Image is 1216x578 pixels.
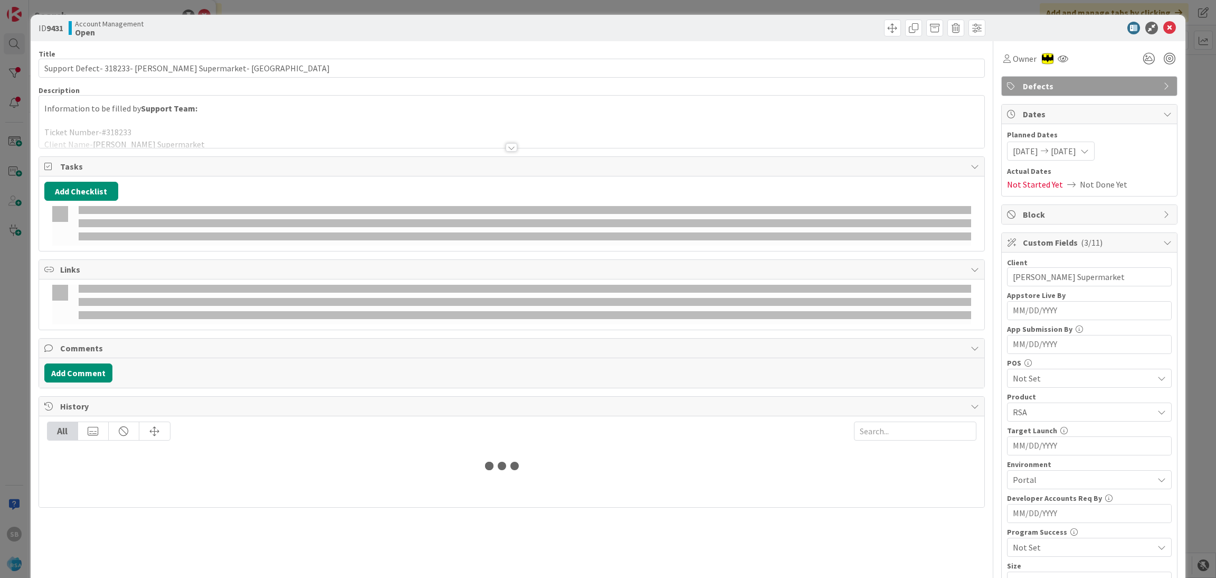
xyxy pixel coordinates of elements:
[44,363,112,383] button: Add Comment
[60,160,966,173] span: Tasks
[1007,129,1172,141] span: Planned Dates
[60,400,966,413] span: History
[1007,178,1063,191] span: Not Started Yet
[39,86,80,95] span: Description
[60,263,966,276] span: Links
[1023,80,1158,92] span: Defects
[1013,302,1166,320] input: MM/DD/YYYY
[1013,372,1153,385] span: Not Set
[1007,528,1172,536] div: Program Success
[1013,437,1166,455] input: MM/DD/YYYY
[1081,237,1103,248] span: ( 3/11 )
[854,422,976,441] input: Search...
[44,182,118,201] button: Add Checklist
[1013,145,1038,157] span: [DATE]
[1007,562,1172,570] div: Size
[1042,53,1053,64] img: AC
[1013,335,1166,353] input: MM/DD/YYYY
[46,23,63,33] b: 9431
[1007,166,1172,177] span: Actual Dates
[1007,258,1028,267] label: Client
[1080,178,1127,191] span: Not Done Yet
[44,102,980,115] p: Information to be filled by
[1013,541,1153,554] span: Not Set
[1013,473,1153,486] span: Portal
[1007,461,1172,468] div: Environment
[141,103,197,114] strong: Support Team:
[39,22,63,34] span: ID
[1051,145,1076,157] span: [DATE]
[1013,505,1166,523] input: MM/DD/YYYY
[1023,108,1158,120] span: Dates
[60,342,966,355] span: Comments
[1007,427,1172,434] div: Target Launch
[1007,495,1172,502] div: Developer Accounts Req By
[75,28,144,36] b: Open
[1007,292,1172,299] div: Appstore Live By
[1007,359,1172,367] div: POS
[1023,208,1158,221] span: Block
[75,20,144,28] span: Account Management
[39,49,55,59] label: Title
[1023,236,1158,249] span: Custom Fields
[1007,325,1172,333] div: App Submission By
[47,422,78,440] div: All
[1013,406,1153,418] span: RSA
[1007,393,1172,400] div: Product
[39,59,985,78] input: type card name here...
[1013,52,1037,65] span: Owner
